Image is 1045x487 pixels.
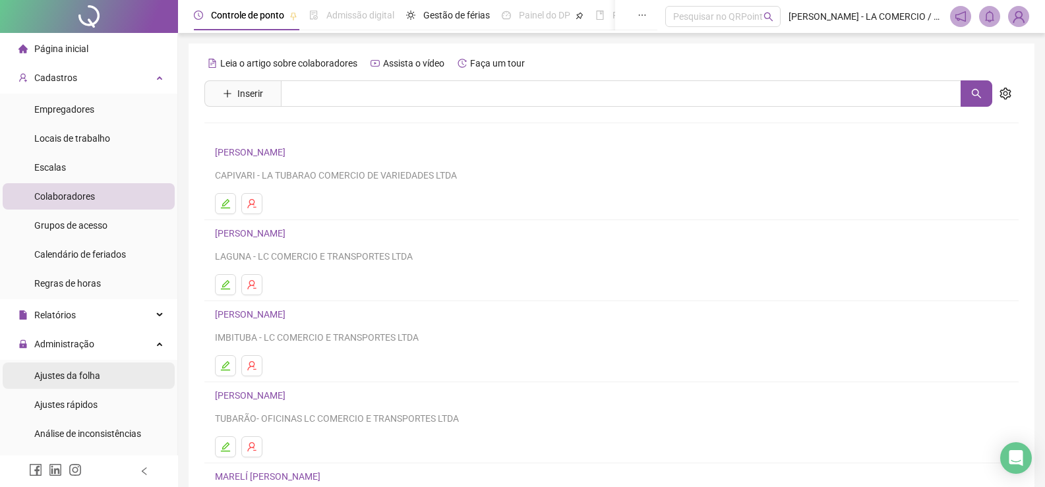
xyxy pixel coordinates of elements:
div: Open Intercom Messenger [1000,442,1032,474]
span: history [458,59,467,68]
span: bell [984,11,996,22]
span: Faça um tour [470,58,525,69]
span: edit [220,198,231,209]
span: file [18,310,28,320]
span: left [140,467,149,476]
a: [PERSON_NAME] [215,228,289,239]
span: Página inicial [34,43,88,54]
span: Escalas [34,162,66,173]
span: user-add [18,73,28,82]
span: Administração [34,339,94,349]
span: edit [220,279,231,290]
span: [PERSON_NAME] - LA COMERCIO / LC COMERCIO E TRANSPORTES [789,9,942,24]
span: search [763,12,773,22]
img: 38830 [1009,7,1029,26]
span: lock [18,339,28,349]
span: user-delete [247,360,257,371]
span: Assista o vídeo [383,58,444,69]
span: dashboard [502,11,511,20]
span: file-done [309,11,318,20]
div: LAGUNA - LC COMERCIO E TRANSPORTES LTDA [215,249,1008,264]
span: file-text [208,59,217,68]
span: Análise de inconsistências [34,428,141,439]
span: search [971,88,982,99]
span: Folha de pagamento [612,10,697,20]
span: Regras de horas [34,278,101,289]
span: Empregadores [34,104,94,115]
span: Gestão de férias [423,10,490,20]
span: Inserir [237,86,263,101]
span: Colaboradores [34,191,95,202]
a: [PERSON_NAME] [215,147,289,158]
span: facebook [29,463,42,476]
span: user-delete [247,442,257,452]
a: [PERSON_NAME] [215,390,289,401]
span: sun [406,11,415,20]
span: setting [1000,88,1011,100]
div: CAPIVARI - LA TUBARAO COMERCIO DE VARIEDADES LTDA [215,168,1008,183]
span: youtube [371,59,380,68]
span: clock-circle [194,11,203,20]
div: IMBITUBA - LC COMERCIO E TRANSPORTES LTDA [215,330,1008,345]
span: instagram [69,463,82,476]
span: pushpin [289,12,297,20]
span: Admissão digital [326,10,394,20]
span: plus [223,89,232,98]
span: Locais de trabalho [34,133,110,144]
span: linkedin [49,463,62,476]
span: book [595,11,605,20]
span: Relatórios [34,310,76,320]
span: notification [955,11,967,22]
span: edit [220,360,231,371]
span: user-delete [247,279,257,290]
a: [PERSON_NAME] [215,309,289,320]
div: TUBARÃO- OFICINAS LC COMERCIO E TRANSPORTES LTDA [215,411,1008,426]
button: Inserir [212,83,274,104]
span: Painel do DP [519,10,570,20]
span: pushpin [576,12,583,20]
span: Leia o artigo sobre colaboradores [220,58,357,69]
span: Cadastros [34,72,77,83]
span: Ajustes rápidos [34,399,98,410]
span: Calendário de feriados [34,249,126,260]
span: Controle de ponto [211,10,284,20]
span: Grupos de acesso [34,220,107,231]
span: home [18,44,28,53]
span: edit [220,442,231,452]
span: user-delete [247,198,257,209]
span: ellipsis [638,11,647,20]
span: Ajustes da folha [34,370,100,381]
a: MARELÍ [PERSON_NAME] [215,471,324,482]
